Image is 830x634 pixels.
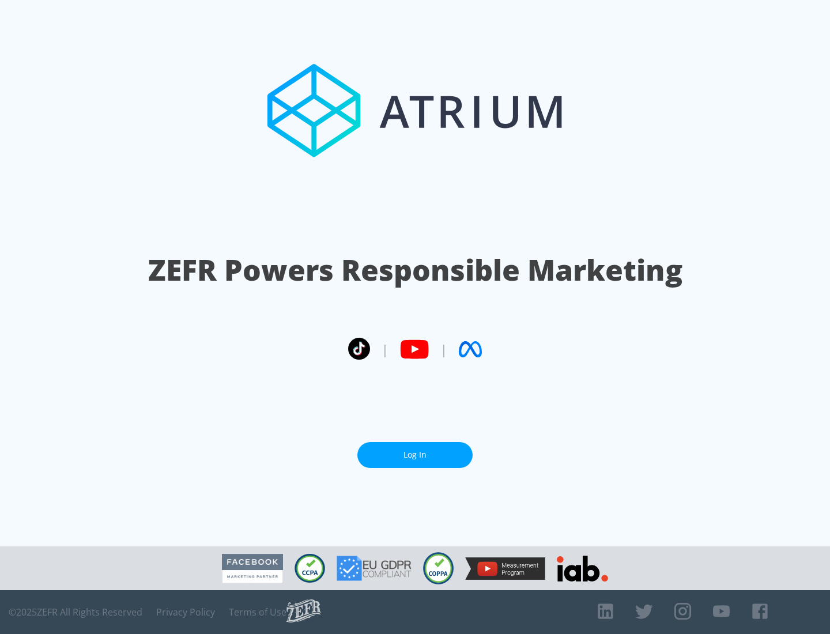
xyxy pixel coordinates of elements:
img: Facebook Marketing Partner [222,554,283,583]
img: COPPA Compliant [423,552,454,584]
h1: ZEFR Powers Responsible Marketing [148,250,682,290]
img: CCPA Compliant [295,554,325,583]
a: Terms of Use [229,606,286,618]
img: GDPR Compliant [337,556,412,581]
span: | [440,341,447,358]
span: © 2025 ZEFR All Rights Reserved [9,606,142,618]
a: Log In [357,442,473,468]
img: YouTube Measurement Program [465,557,545,580]
img: IAB [557,556,608,582]
span: | [382,341,388,358]
a: Privacy Policy [156,606,215,618]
